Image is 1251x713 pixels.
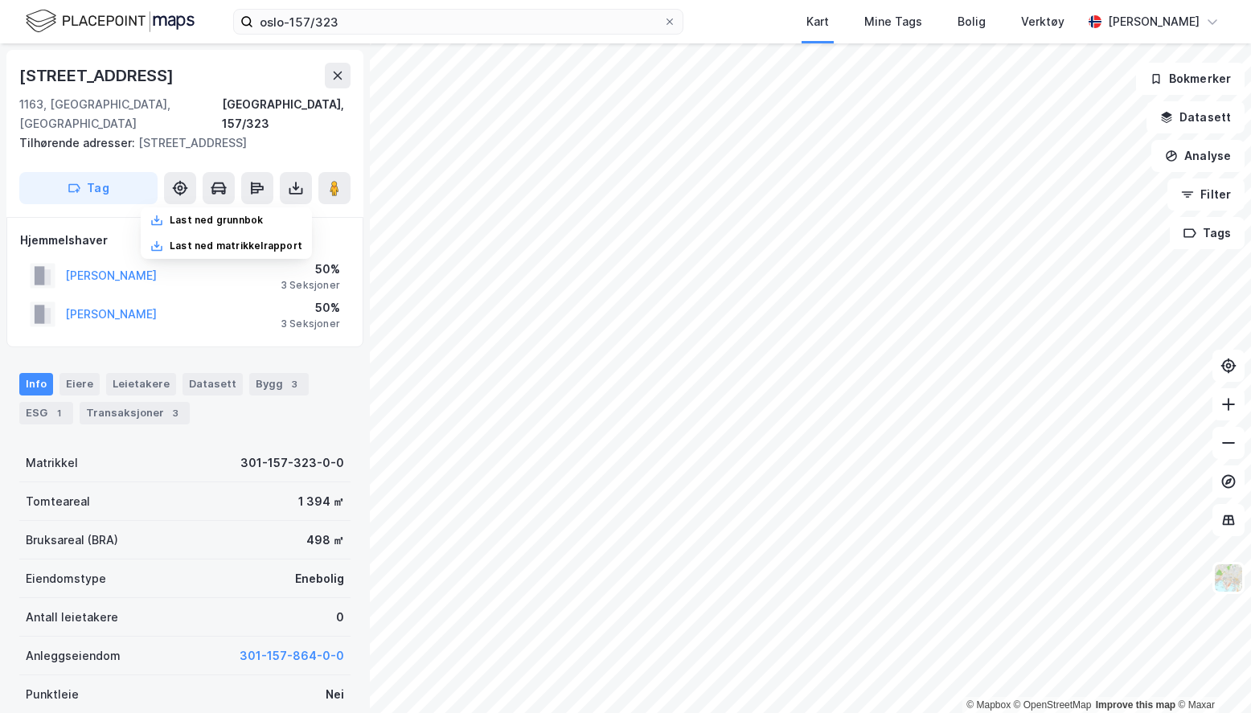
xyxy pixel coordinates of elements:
[295,569,344,588] div: Enebolig
[19,373,53,395] div: Info
[298,492,344,511] div: 1 394 ㎡
[1146,101,1245,133] button: Datasett
[59,373,100,395] div: Eiere
[26,569,106,588] div: Eiendomstype
[51,405,67,421] div: 1
[26,492,90,511] div: Tomteareal
[1014,699,1092,711] a: OpenStreetMap
[19,133,338,153] div: [STREET_ADDRESS]
[1021,12,1064,31] div: Verktøy
[26,646,121,666] div: Anleggseiendom
[26,531,118,550] div: Bruksareal (BRA)
[281,279,340,292] div: 3 Seksjoner
[253,10,663,34] input: Søk på adresse, matrikkel, gårdeiere, leietakere eller personer
[306,531,344,550] div: 498 ㎡
[240,453,344,473] div: 301-157-323-0-0
[19,172,158,204] button: Tag
[1108,12,1200,31] div: [PERSON_NAME]
[19,402,73,424] div: ESG
[286,376,302,392] div: 3
[806,12,829,31] div: Kart
[1096,699,1175,711] a: Improve this map
[26,608,118,627] div: Antall leietakere
[80,402,190,424] div: Transaksjoner
[326,685,344,704] div: Nei
[20,231,350,250] div: Hjemmelshaver
[864,12,922,31] div: Mine Tags
[1151,140,1245,172] button: Analyse
[19,63,177,88] div: [STREET_ADDRESS]
[106,373,176,395] div: Leietakere
[1171,636,1251,713] iframe: Chat Widget
[222,95,351,133] div: [GEOGRAPHIC_DATA], 157/323
[1136,63,1245,95] button: Bokmerker
[26,7,195,35] img: logo.f888ab2527a4732fd821a326f86c7f29.svg
[281,260,340,279] div: 50%
[1170,217,1245,249] button: Tags
[336,608,344,627] div: 0
[240,646,344,666] button: 301-157-864-0-0
[19,136,138,150] span: Tilhørende adresser:
[958,12,986,31] div: Bolig
[249,373,309,395] div: Bygg
[281,318,340,330] div: 3 Seksjoner
[26,685,79,704] div: Punktleie
[26,453,78,473] div: Matrikkel
[183,373,243,395] div: Datasett
[170,240,302,252] div: Last ned matrikkelrapport
[1213,563,1244,593] img: Z
[170,214,263,227] div: Last ned grunnbok
[966,699,1011,711] a: Mapbox
[281,298,340,318] div: 50%
[167,405,183,421] div: 3
[1167,178,1245,211] button: Filter
[19,95,222,133] div: 1163, [GEOGRAPHIC_DATA], [GEOGRAPHIC_DATA]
